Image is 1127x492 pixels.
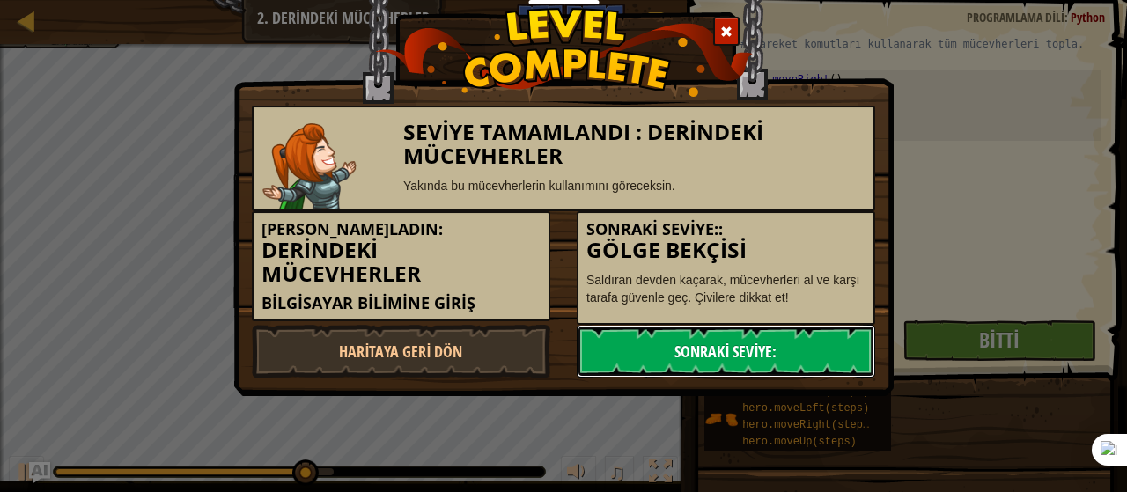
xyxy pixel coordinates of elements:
[586,271,866,306] p: Saldıran devden kaçarak, mücevherleri al ve karşı tarafa güvenle geç. Çivilere dikkat et!
[262,123,357,209] img: captain.png
[261,239,541,286] h3: Derindeki Mücevherler
[252,325,550,378] a: Haritaya Geri Dön
[577,325,875,378] a: Sonraki Seviye:
[375,8,753,97] img: level_complete.png
[403,177,866,195] div: Yakında bu mücevherlerin kullanımını göreceksin.
[261,221,541,239] h5: [PERSON_NAME]ladın:
[586,239,866,262] h3: Gölge Bekçisi
[261,295,541,312] h5: Bilgisayar Bilimine Giriş
[403,121,866,168] h3: Seviye Tamamlandı : Derindeki Mücevherler
[586,221,866,239] h5: Sonraki Seviye::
